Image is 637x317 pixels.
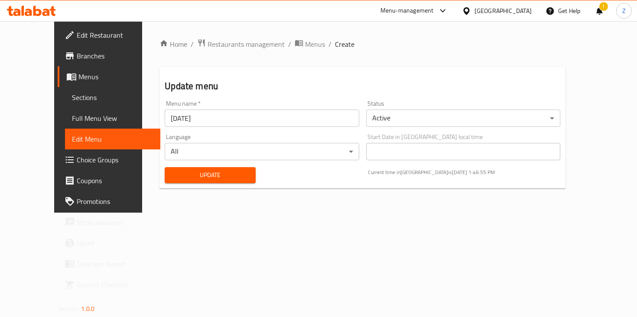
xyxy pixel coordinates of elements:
a: Full Menu View [65,108,160,129]
li: / [328,39,331,49]
span: Create [335,39,354,49]
a: Edit Restaurant [58,25,160,45]
div: All [165,143,359,160]
div: Menu-management [380,6,434,16]
button: Update [165,167,256,183]
a: Choice Groups [58,149,160,170]
a: Home [159,39,187,49]
a: Promotions [58,191,160,212]
span: Menus [78,71,153,82]
span: Choice Groups [77,155,153,165]
a: Restaurants management [197,39,285,50]
span: Branches [77,51,153,61]
div: [GEOGRAPHIC_DATA] [474,6,532,16]
a: Sections [65,87,160,108]
a: Menus [295,39,325,50]
span: Menus [305,39,325,49]
span: Restaurants management [208,39,285,49]
a: Grocery Checklist [58,274,160,295]
span: Update [172,170,249,181]
span: Sections [72,92,153,103]
span: Full Menu View [72,113,153,123]
span: Coverage Report [77,259,153,269]
span: Z [622,6,626,16]
h2: Update menu [165,80,560,93]
a: Coverage Report [58,253,160,274]
a: Upsell [58,233,160,253]
span: Grocery Checklist [77,279,153,290]
a: Menu disclaimer [58,212,160,233]
span: Edit Menu [72,134,153,144]
span: Coupons [77,175,153,186]
a: Coupons [58,170,160,191]
span: Menu disclaimer [77,217,153,227]
span: Promotions [77,196,153,207]
a: Branches [58,45,160,66]
a: Edit Menu [65,129,160,149]
span: Upsell [77,238,153,248]
nav: breadcrumb [159,39,565,50]
p: Current time in [GEOGRAPHIC_DATA] is [DATE] 1:46:55 PM [368,168,560,176]
li: / [191,39,194,49]
li: / [288,39,291,49]
input: Please enter Menu name [165,110,359,127]
span: Version: [58,303,80,314]
a: Menus [58,66,160,87]
span: 1.0.0 [81,303,94,314]
span: Edit Restaurant [77,30,153,40]
div: Active [366,110,560,127]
